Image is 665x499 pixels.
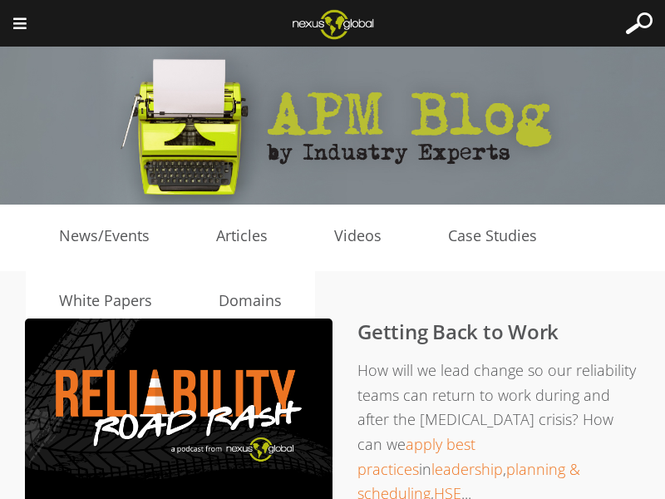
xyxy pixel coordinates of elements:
[431,459,503,479] a: leadership
[357,434,475,479] a: apply best practices
[415,224,570,249] a: Case Studies
[183,224,301,249] a: Articles
[301,224,415,249] a: Videos
[279,4,387,44] img: Nexus Global
[357,318,559,345] a: Getting Back to Work
[26,224,183,249] a: News/Events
